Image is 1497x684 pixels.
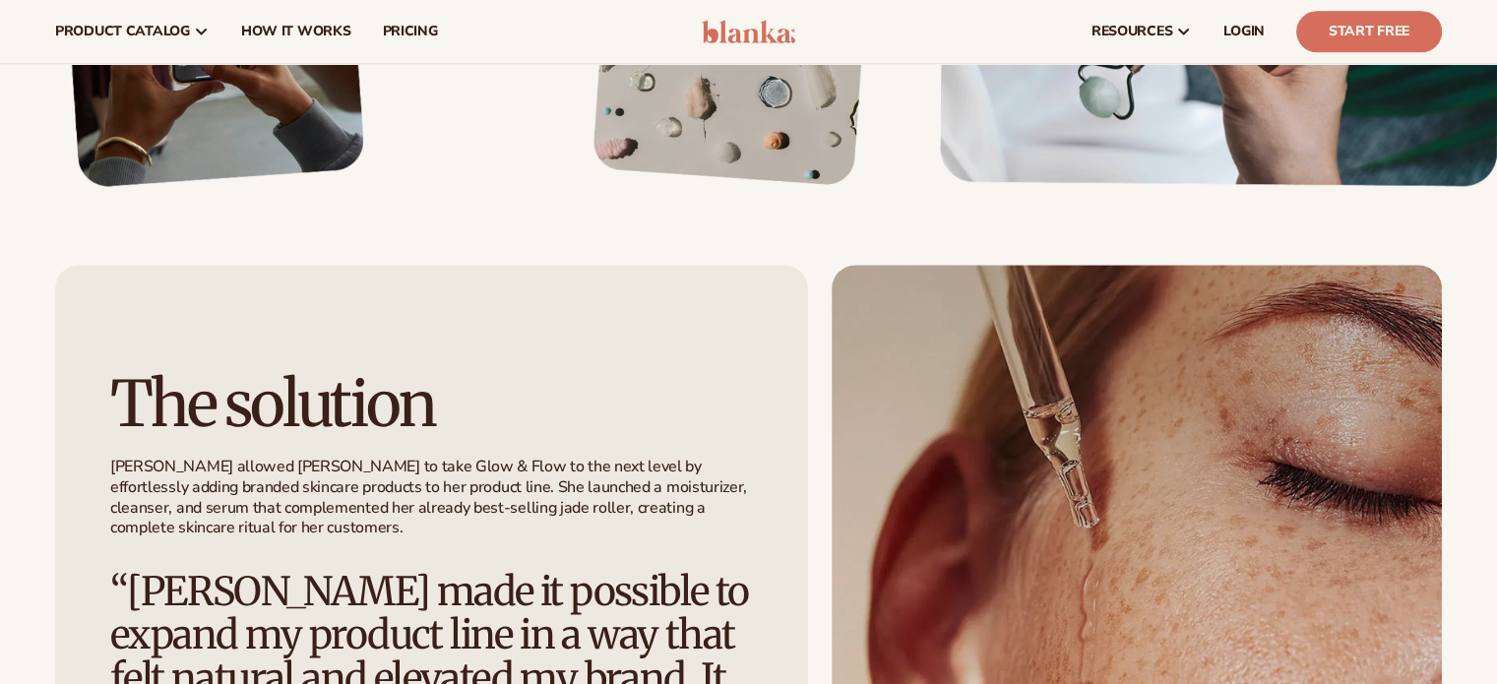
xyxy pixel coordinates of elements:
span: product catalog [55,24,190,39]
img: logo [702,20,795,43]
h2: The solution [110,371,435,437]
p: [PERSON_NAME] allowed [PERSON_NAME] to take Glow & Flow to the next level by effortlessly adding ... [110,457,753,538]
span: pricing [382,24,437,39]
span: How It Works [241,24,351,39]
span: LOGIN [1223,24,1265,39]
a: Start Free [1296,11,1442,52]
span: resources [1092,24,1172,39]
